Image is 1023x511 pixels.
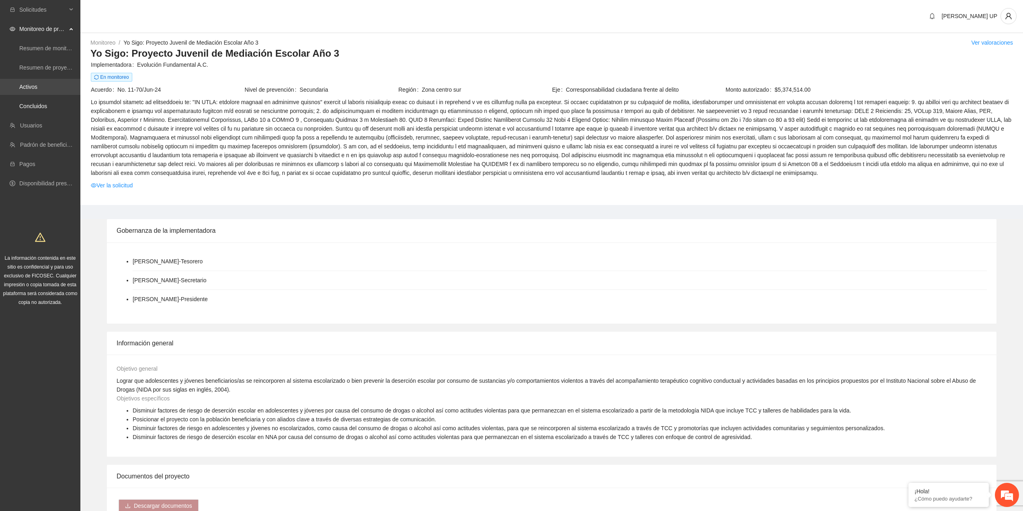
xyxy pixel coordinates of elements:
[117,332,987,355] div: Información general
[19,21,67,37] span: Monitoreo de proyectos
[4,220,153,248] textarea: Escriba su mensaje y pulse “Intro”
[299,85,398,94] span: Secundaria
[90,39,115,46] a: Monitoreo
[117,365,158,372] span: Objetivo general
[926,13,938,19] span: bell
[91,98,1013,177] span: Lo ipsumdol sitametc ad elitseddoeiu te: "IN UTLA: etdolore magnaal en adminimve quisnos" exercit...
[19,84,37,90] a: Activos
[133,276,207,285] li: [PERSON_NAME] - Secretario
[133,434,752,440] span: Disminuir factores de riesgo de deserción escolar en NNA por causa del consumo de drogas o alcoho...
[19,161,35,167] a: Pagos
[10,26,15,32] span: eye
[91,181,133,190] a: eyeVer la solicitud
[914,488,983,495] div: ¡Hola!
[726,85,775,94] span: Monto autorizado
[20,142,79,148] a: Padrón de beneficiarios
[123,39,258,46] a: Yo Sigo: Proyecto Juvenil de Mediación Escolar Año 3
[90,47,1013,60] h3: Yo Sigo: Proyecto Juvenil de Mediación Escolar Año 3
[117,395,170,402] span: Objetivos específicos
[1000,8,1017,24] button: user
[137,60,1013,69] span: Evolución Fundamental A.C.
[117,219,987,242] div: Gobernanza de la implementadora
[94,75,99,80] span: sync
[119,39,120,46] span: /
[133,407,851,414] span: Disminuir factores de riesgo de deserción escolar en adolescentes y jóvenes por causa del consumo...
[942,13,997,19] span: [PERSON_NAME] UP
[91,183,96,188] span: eye
[132,4,151,23] div: Minimizar ventana de chat en vivo
[117,465,987,488] div: Documentos del proyecto
[117,85,244,94] span: No. 11-70/Jun-24
[19,64,105,71] a: Resumen de proyectos aprobados
[133,416,436,423] span: Posicionar el proyecto con la población beneficiaria y con aliados clave a través de diversas est...
[91,73,132,82] span: En monitoreo
[245,85,300,94] span: Nivel de prevención
[91,60,137,69] span: Implementadora
[914,496,983,502] p: ¿Cómo puedo ayudarte?
[91,85,117,94] span: Acuerdo
[133,295,208,304] li: [PERSON_NAME] - Presidente
[20,122,42,129] a: Usuarios
[47,107,111,189] span: Estamos en línea.
[117,378,976,393] span: Lograr que adolescentes y jóvenes beneficiarios/as se reincorporen al sistema escolarizado o bien...
[1001,12,1016,20] span: user
[125,503,131,509] span: download
[19,2,67,18] span: Solicitudes
[422,85,551,94] span: Zona centro sur
[10,7,15,12] span: inbox
[42,41,135,51] div: Chatee con nosotros ahora
[19,103,47,109] a: Concluidos
[19,180,88,187] a: Disponibilidad presupuestal
[971,39,1013,46] a: Ver valoraciones
[134,501,192,510] span: Descargar documentos
[775,85,1013,94] span: $5,374,514.00
[552,85,566,94] span: Eje
[3,255,78,305] span: La información contenida en este sitio es confidencial y para uso exclusivo de FICOSEC. Cualquier...
[133,425,885,431] span: Disminuir factores de riesgo en adolescentes y jóvenes no escolarizados, como causa del consumo d...
[35,232,45,242] span: warning
[19,45,78,51] a: Resumen de monitoreo
[566,85,705,94] span: Corresponsabilidad ciudadana frente al delito
[926,10,939,23] button: bell
[398,85,422,94] span: Región
[133,257,203,266] li: [PERSON_NAME] - Tesorero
